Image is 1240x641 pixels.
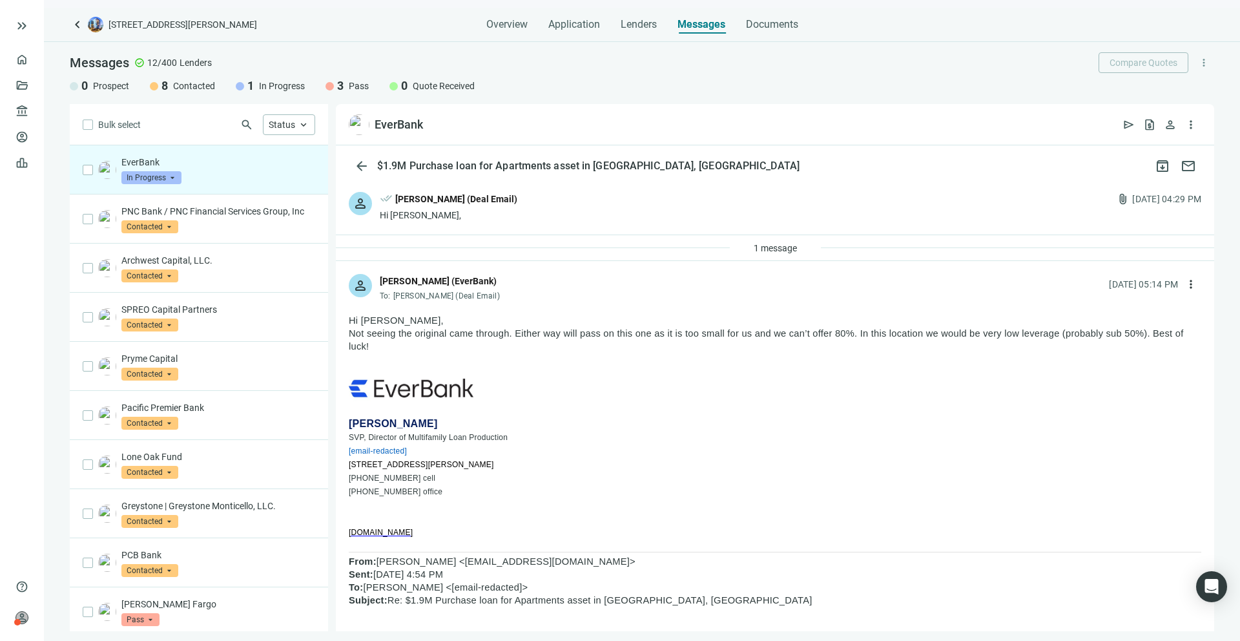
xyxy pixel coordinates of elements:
[375,160,802,173] div: $1.9M Purchase loan for Apartments asset in [GEOGRAPHIC_DATA], [GEOGRAPHIC_DATA]
[754,243,797,253] span: 1 message
[98,456,116,474] img: d25f8117-3bde-4b1d-a838-0a98c958bad4.png
[98,210,116,228] img: 33893857-8396-4680-8765-5124c06d9744.png
[121,564,178,577] span: Contacted
[353,278,368,293] span: person
[14,18,30,34] button: keyboard_double_arrow_right
[395,192,517,206] div: [PERSON_NAME] (Deal Email)
[743,238,808,258] button: 1 message
[1164,118,1177,131] span: person
[1181,114,1201,135] button: more_vert
[15,580,28,593] span: help
[337,78,344,94] span: 3
[121,549,315,562] p: PCB Bank
[746,18,798,31] span: Documents
[121,156,315,169] p: EverBank
[88,17,103,32] img: deal-logo
[180,56,212,69] span: Lenders
[1198,57,1210,68] span: more_vert
[121,303,315,316] p: SPREO Capital Partners
[353,196,368,211] span: person
[121,319,178,331] span: Contacted
[98,118,141,132] span: Bulk select
[1117,193,1130,205] span: attach_file
[269,120,295,130] span: Status
[121,401,315,414] p: Pacific Premier Bank
[121,205,315,218] p: PNC Bank / PNC Financial Services Group, Inc
[259,79,305,92] span: In Progress
[393,291,500,300] span: [PERSON_NAME] (Deal Email)
[413,79,475,92] span: Quote Received
[380,192,393,209] span: done_all
[349,114,369,135] img: 7a8e883c-29d7-4212-b92f-5c102c255938
[677,18,725,30] span: Messages
[147,56,177,69] span: 12/400
[98,259,116,277] img: 7661a31f-baf9-4577-ad1b-09a9d9ab2c0b
[121,352,315,365] p: Pryme Capital
[81,78,88,94] span: 0
[375,117,423,132] div: EverBank
[121,254,315,267] p: Archwest Capital, LLC.
[1181,158,1196,174] span: mail
[121,417,178,430] span: Contacted
[380,209,517,222] div: Hi [PERSON_NAME],
[121,171,181,184] span: In Progress
[1099,52,1188,73] button: Compare Quotes
[121,613,160,626] span: Pass
[121,499,315,512] p: Greystone | Greystone Monticello, LLC.
[98,406,116,425] img: 0d772d50-d2bd-47ac-9822-9874426d0a1e
[1184,118,1197,131] span: more_vert
[1175,153,1201,179] button: mail
[93,79,129,92] span: Prospect
[1143,118,1156,131] span: request_quote
[98,308,116,326] img: fd5e7f14-122a-40e1-b66e-10f34bd2f117
[1122,118,1135,131] span: send
[121,598,315,611] p: [PERSON_NAME] Fargo
[548,18,600,31] span: Application
[1181,274,1201,295] button: more_vert
[349,79,369,92] span: Pass
[1139,114,1160,135] button: request_quote
[1196,571,1227,602] div: Open Intercom Messenger
[98,161,116,179] img: 7a8e883c-29d7-4212-b92f-5c102c255938
[161,78,168,94] span: 8
[173,79,215,92] span: Contacted
[349,153,375,179] button: arrow_back
[121,269,178,282] span: Contacted
[354,158,369,174] span: arrow_back
[1109,277,1178,291] div: [DATE] 05:14 PM
[121,515,178,528] span: Contacted
[121,368,178,381] span: Contacted
[380,274,497,288] div: [PERSON_NAME] (EverBank)
[108,18,257,31] span: [STREET_ADDRESS][PERSON_NAME]
[401,78,408,94] span: 0
[121,466,178,479] span: Contacted
[621,18,657,31] span: Lenders
[70,55,129,70] span: Messages
[1150,153,1175,179] button: archive
[1132,192,1201,206] div: [DATE] 04:29 PM
[98,603,116,621] img: 61e215de-ba22-4608-92ae-da61297d1b96.png
[121,220,178,233] span: Contacted
[1184,278,1197,291] span: more_vert
[1193,52,1214,73] button: more_vert
[98,505,116,523] img: 61a9af4f-95bd-418e-8bb7-895b5800da7c.png
[70,17,85,32] a: keyboard_arrow_left
[98,357,116,375] img: b51026bb-dfdf-4c43-b42d-d9cf265a721c.png
[486,18,528,31] span: Overview
[121,450,315,463] p: Lone Oak Fund
[15,611,28,624] span: person
[15,105,25,118] span: account_balance
[134,58,145,68] span: check_circle
[1160,114,1181,135] button: person
[240,118,253,131] span: search
[98,554,116,572] img: d3cf2028-7e87-464d-8f9e-0206701f6b88
[1119,114,1139,135] button: send
[380,291,503,301] div: To:
[247,78,254,94] span: 1
[1155,158,1170,174] span: archive
[298,119,309,131] span: keyboard_arrow_up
